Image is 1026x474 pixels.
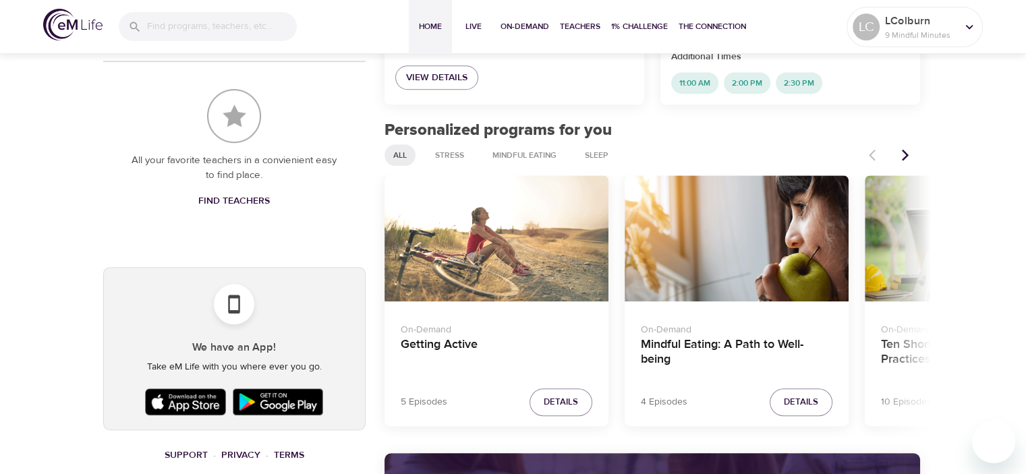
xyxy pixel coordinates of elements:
[406,69,467,86] span: View Details
[414,20,447,34] span: Home
[213,446,216,465] li: ·
[576,144,617,166] div: Sleep
[724,72,770,94] div: 2:00 PM
[530,388,592,416] button: Details
[641,337,832,369] h4: Mindful Eating: A Path to Well-being
[401,318,592,337] p: On-Demand
[611,20,668,34] span: 1% Challenge
[885,29,957,41] p: 9 Mindful Minutes
[544,394,578,410] span: Details
[266,446,268,465] li: ·
[229,385,326,419] img: Google Play Store
[881,395,932,409] p: 10 Episodes
[853,13,880,40] div: LC
[147,12,297,41] input: Find programs, teachers, etc...
[395,65,478,90] a: View Details
[484,144,565,166] div: Mindful Eating
[385,150,415,161] span: All
[384,144,416,166] div: All
[501,20,549,34] span: On-Demand
[560,20,600,34] span: Teachers
[115,360,354,374] p: Take eM Life with you where ever you go.
[43,9,103,40] img: logo
[207,89,261,143] img: Favorite Teachers
[198,193,270,210] span: Find Teachers
[401,395,447,409] p: 5 Episodes
[641,395,687,409] p: 4 Episodes
[426,144,473,166] div: Stress
[457,20,490,34] span: Live
[103,446,366,465] nav: breadcrumb
[784,394,818,410] span: Details
[641,318,832,337] p: On-Demand
[577,150,617,161] span: Sleep
[776,72,822,94] div: 2:30 PM
[484,150,565,161] span: Mindful Eating
[384,121,921,140] h2: Personalized programs for you
[274,449,304,461] a: Terms
[130,153,339,183] p: All your favorite teachers in a convienient easy to find place.
[972,420,1015,463] iframe: Button to launch messaging window
[770,388,832,416] button: Details
[427,150,472,161] span: Stress
[142,385,229,419] img: Apple App Store
[890,140,920,170] button: Next items
[671,78,718,89] span: 11:00 AM
[724,78,770,89] span: 2:00 PM
[401,337,592,369] h4: Getting Active
[384,175,608,301] button: Getting Active
[679,20,746,34] span: The Connection
[115,340,354,355] h5: We have an App!
[193,189,275,214] a: Find Teachers
[885,13,957,29] p: LColburn
[221,449,260,461] a: Privacy
[165,449,208,461] a: Support
[671,50,909,64] p: Additional Times
[671,72,718,94] div: 11:00 AM
[776,78,822,89] span: 2:30 PM
[625,175,849,301] button: Mindful Eating: A Path to Well-being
